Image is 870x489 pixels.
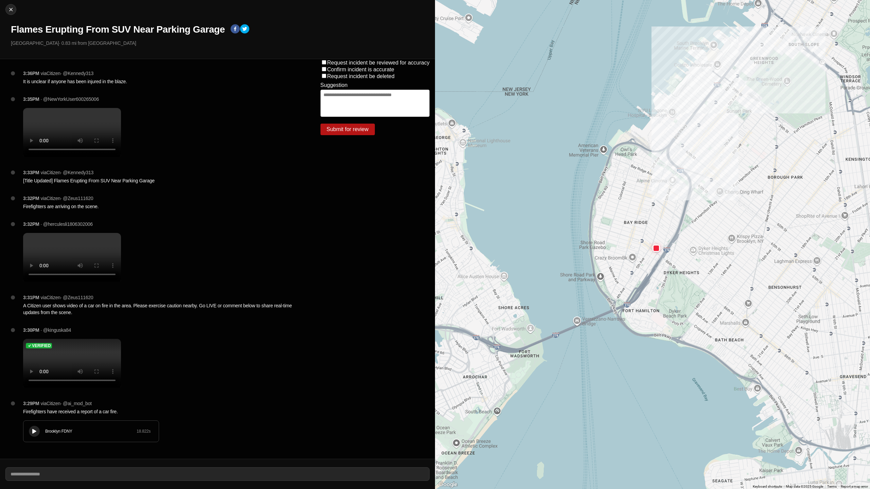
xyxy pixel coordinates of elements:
[7,6,14,13] img: cancel
[23,96,39,103] p: 3:35PM
[23,169,39,176] p: 3:33PM
[327,60,430,66] label: Request incident be reviewed for accuracy
[320,82,348,88] label: Suggestion
[41,195,93,202] p: via Citizen · @ Zeus111620
[753,484,782,489] button: Keyboard shortcuts
[23,294,39,301] p: 3:31PM
[23,400,39,407] p: 3:29PM
[841,485,868,488] a: Report a map error
[437,480,459,489] a: Open this area in Google Maps (opens a new window)
[45,429,137,434] div: Brooklyn FDNY
[41,96,99,103] p: · @NewYorkUser600265006
[41,327,71,333] p: · @kinguska84
[137,429,151,434] div: 18.822 s
[11,23,225,36] h1: Flames Erupting From SUV Near Parking Garage
[327,67,394,72] label: Confirm incident is accurate
[23,408,293,415] p: Firefighters have received a report of a car fire.
[23,195,39,202] p: 3:32PM
[32,343,51,348] h5: Verified
[41,169,94,176] p: via Citizen · @ Kennedy313
[230,24,240,35] button: facebook
[827,485,837,488] a: Terms (opens in new tab)
[320,124,375,135] button: Submit for review
[27,343,32,348] img: check
[41,70,94,77] p: via Citizen · @ Kennedy313
[41,400,92,407] p: via Citizen · @ ai_mod_bot
[786,485,823,488] span: Map data ©2025 Google
[23,78,293,85] p: It is unclear if anyone has been injured in the blaze.
[23,327,39,333] p: 3:30PM
[23,221,39,228] p: 3:32PM
[23,177,293,184] p: [Title Updated] Flames Erupting From SUV Near Parking Garage
[41,221,93,228] p: · @herculesli1806302006
[23,70,39,77] p: 3:36PM
[23,302,293,316] p: A Citizen user shows video of a car on fire in the area. Please exercise caution nearby. Go LIVE ...
[327,73,395,79] label: Request incident be deleted
[41,294,93,301] p: via Citizen · @ Zeus111620
[437,480,459,489] img: Google
[240,24,249,35] button: twitter
[5,4,16,15] button: cancel
[23,203,293,210] p: Firefighters are arriving on the scene.
[11,40,430,47] p: [GEOGRAPHIC_DATA] · 0.83 mi from [GEOGRAPHIC_DATA]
